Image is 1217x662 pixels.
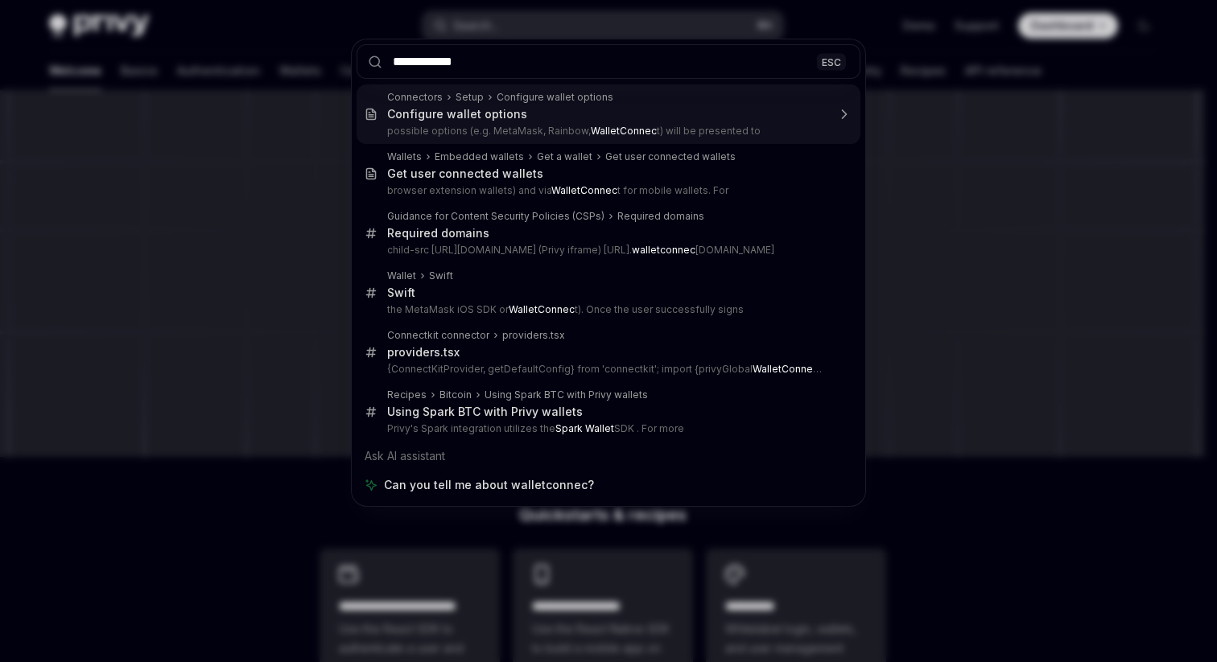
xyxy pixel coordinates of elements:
div: Guidance for Content Security Policies (CSPs) [387,210,604,223]
b: WalletConnec [509,303,575,315]
b: WalletConnec [551,184,617,196]
div: Bitcoin [439,389,472,401]
div: Using Spark BTC with Privy wallets [387,405,583,419]
div: Get user connected wallets [605,150,736,163]
div: Setup [456,91,484,104]
b: WalletConnec</ [753,363,828,375]
div: ESC [817,53,846,70]
div: Wallets [387,150,422,163]
div: Connectors [387,91,443,104]
div: Using Spark BTC with Privy wallets [485,389,648,401]
div: Required domains [617,210,704,223]
div: Required domains [387,226,489,241]
b: Spark Wallet [555,422,614,434]
div: Get a wallet [537,150,592,163]
div: Configure wallet options [387,107,527,121]
div: Ask AI assistant [357,442,860,471]
div: Configure wallet options [497,91,613,104]
b: walletconnec [632,244,695,256]
div: Recipes [387,389,427,401]
div: Swift [387,286,415,300]
div: Swift [429,269,453,282]
span: Can you tell me about walletconnec? [384,477,594,493]
div: Get user connected wallets [387,167,543,181]
p: browser extension wallets) and via t for mobile wallets. For [387,184,827,197]
p: possible options (e.g. MetaMask, Rainbow, t) will be presented to [387,125,827,138]
b: WalletConnec [591,125,657,137]
div: providers.tsx [387,345,460,360]
div: providers.tsx [502,329,565,342]
p: Privy's Spark integration utilizes the SDK . For more [387,422,827,435]
div: Embedded wallets [435,150,524,163]
p: the MetaMask iOS SDK or t). Once the user successfully signs [387,303,827,316]
div: Wallet [387,269,416,282]
p: {ConnectKitProvider, getDefaultConfig} from 'connectkit'; import {privyGlobal [387,363,827,376]
div: Connectkit connector [387,329,489,342]
p: child-src [URL][DOMAIN_NAME] (Privy iframe) [URL]. [DOMAIN_NAME] [387,244,827,257]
